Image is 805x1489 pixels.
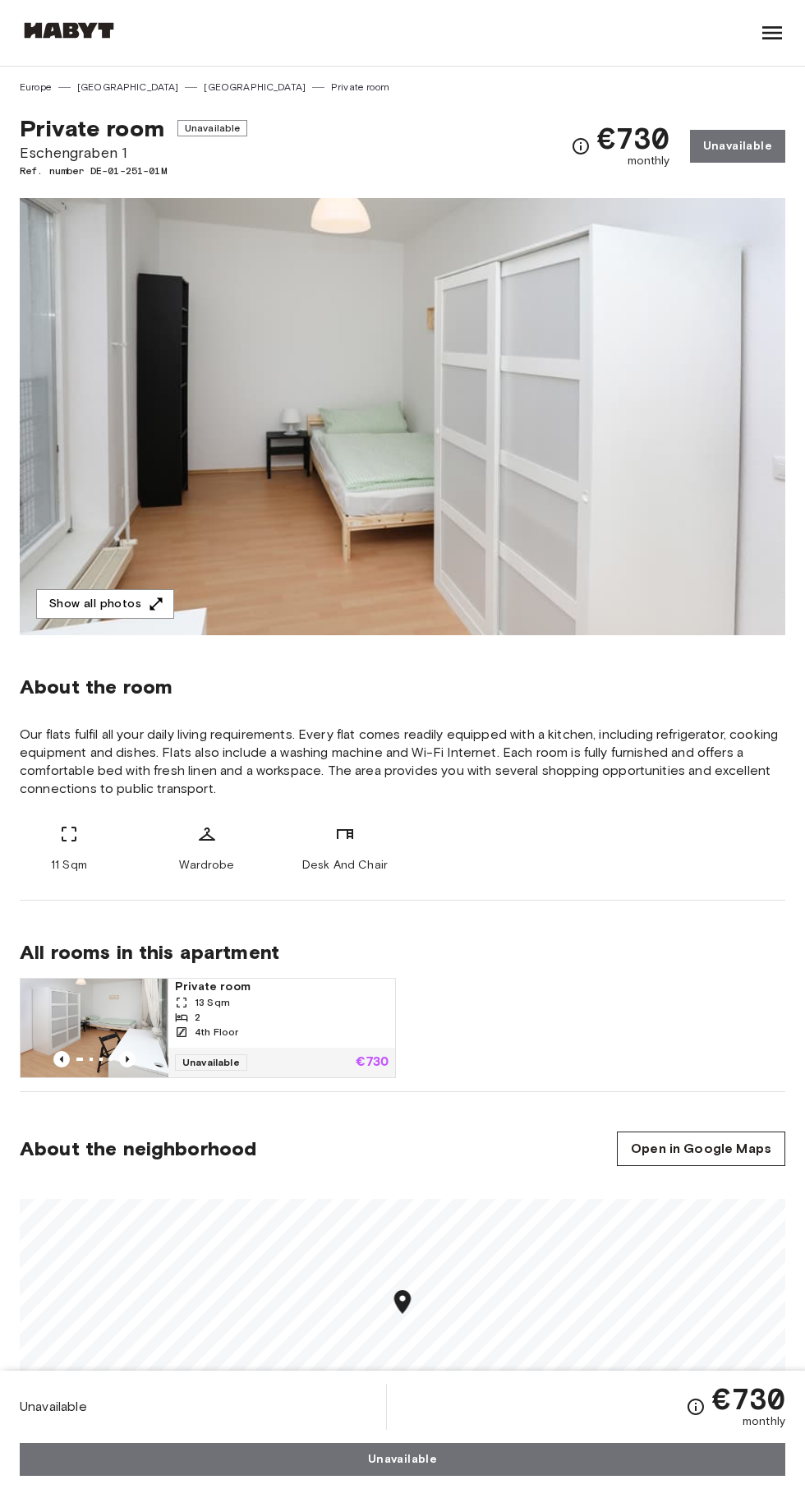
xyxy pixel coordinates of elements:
span: Ref. number DE-01-251-01M [20,164,247,178]
svg: Check cost overview for full price breakdown. Please note that discounts apply to new joiners onl... [571,136,591,156]
a: [GEOGRAPHIC_DATA] [204,80,306,95]
svg: Check cost overview for full price breakdown. Please note that discounts apply to new joiners onl... [686,1397,706,1417]
div: Map marker [389,1288,417,1321]
img: Marketing picture of unit DE-01-251-01M [20,198,785,635]
span: Private room [175,979,389,995]
span: Wardrobe [179,857,234,874]
button: Previous image [119,1051,136,1067]
span: Unavailable [20,1398,87,1416]
a: Marketing picture of unit DE-01-251-02MPrevious imagePrevious imagePrivate room13 Sqm24th FloorUn... [20,978,396,1078]
canvas: Map [20,1199,785,1445]
span: Private room [20,114,164,142]
span: 4th Floor [195,1025,238,1040]
span: Unavailable [175,1054,247,1071]
a: [GEOGRAPHIC_DATA] [77,80,179,95]
span: All rooms in this apartment [20,940,785,965]
span: About the neighborhood [20,1136,256,1161]
button: Show all photos [36,589,174,620]
a: Open in Google Maps [617,1132,785,1166]
span: Eschengraben 1 [20,142,247,164]
p: €730 [356,1056,389,1069]
a: Europe [20,80,52,95]
span: 11 Sqm [51,857,87,874]
span: monthly [743,1413,785,1430]
span: Desk And Chair [302,857,388,874]
span: About the room [20,675,785,699]
a: Private room [331,80,389,95]
img: Marketing picture of unit DE-01-251-02M [21,979,168,1077]
button: Previous image [53,1051,70,1067]
span: €730 [597,123,670,153]
span: 13 Sqm [195,995,230,1010]
span: Our flats fulfil all your daily living requirements. Every flat comes readily equipped with a kit... [20,726,785,798]
img: Habyt [20,22,118,39]
span: monthly [628,153,670,169]
span: Unavailable [177,120,248,136]
span: €730 [712,1384,785,1413]
span: 2 [195,1010,200,1025]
